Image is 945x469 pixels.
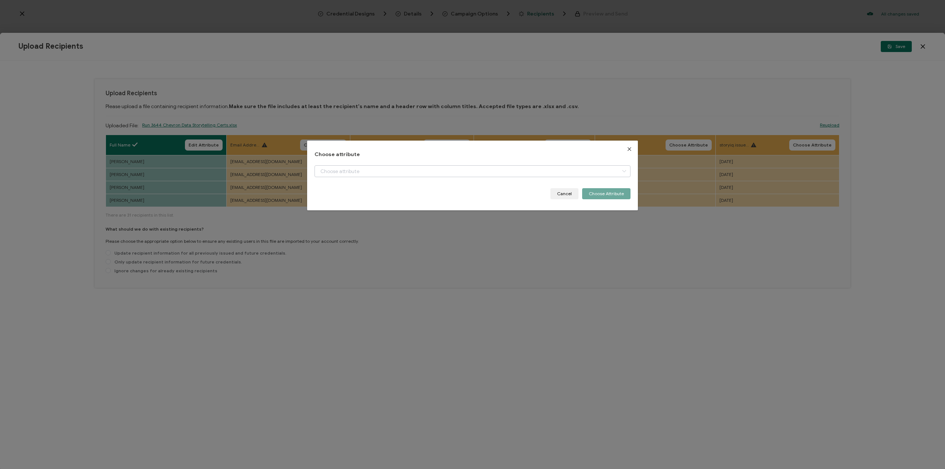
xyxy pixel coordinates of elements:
[621,141,638,158] button: Close
[550,188,578,199] button: Cancel
[315,152,630,158] h1: Choose attribute
[908,434,945,469] iframe: Chat Widget
[307,141,638,210] div: dialog
[315,165,630,177] input: Choose attribute
[582,188,630,199] button: Choose Attribute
